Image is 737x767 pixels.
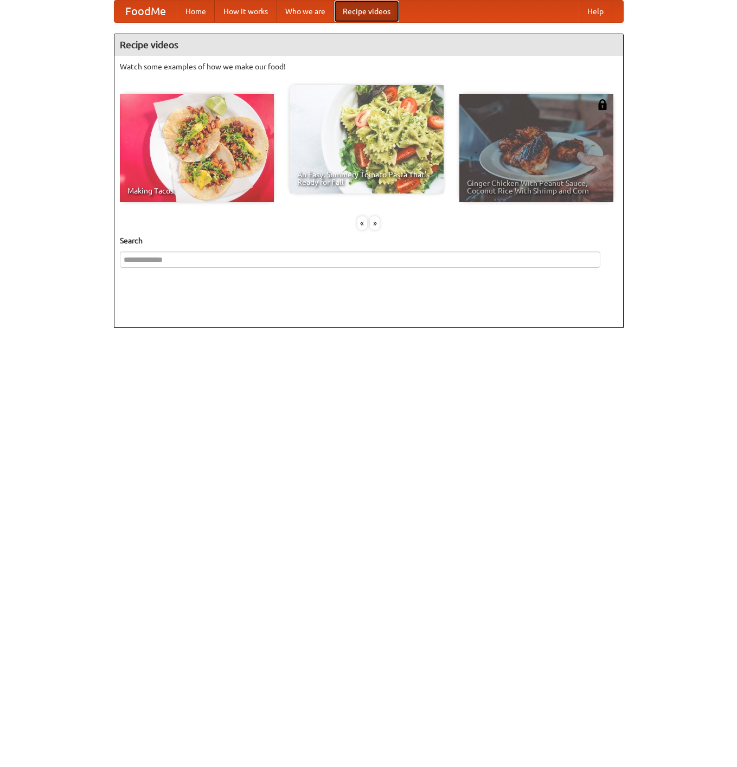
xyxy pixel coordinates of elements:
span: An Easy, Summery Tomato Pasta That's Ready for Fall [297,171,436,186]
a: How it works [215,1,277,22]
h4: Recipe videos [114,34,623,56]
a: Who we are [277,1,334,22]
div: » [370,216,380,230]
a: FoodMe [114,1,177,22]
a: Recipe videos [334,1,399,22]
a: Help [579,1,612,22]
a: An Easy, Summery Tomato Pasta That's Ready for Fall [290,85,444,194]
img: 483408.png [597,99,608,110]
a: Home [177,1,215,22]
p: Watch some examples of how we make our food! [120,61,618,72]
a: Making Tacos [120,94,274,202]
div: « [357,216,367,230]
span: Making Tacos [127,187,266,195]
h5: Search [120,235,618,246]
